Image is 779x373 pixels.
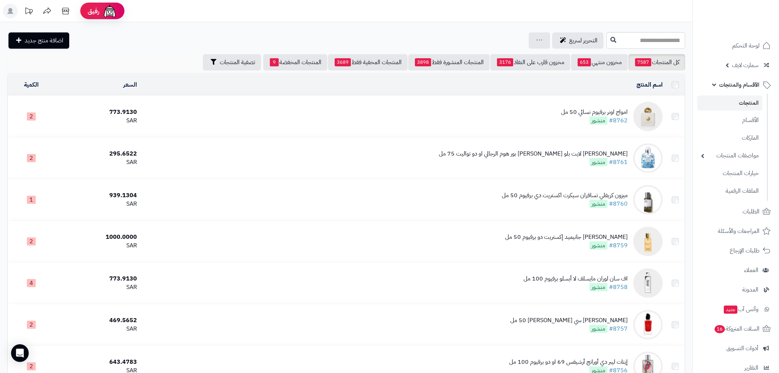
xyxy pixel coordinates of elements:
[505,233,628,241] div: [PERSON_NAME] جانيميد إكستريت دو برفيوم 50 مل
[715,325,725,333] span: 16
[58,241,137,250] div: SAR
[719,80,759,90] span: الأقسام والمنتجات
[27,279,36,287] span: 4
[415,58,431,66] span: 3898
[697,37,775,55] a: لوحة التحكم
[697,281,775,299] a: المدونة
[88,7,99,15] span: رفيق
[729,21,772,36] img: logo-2.png
[439,150,628,158] div: [PERSON_NAME] لايت بلو [PERSON_NAME] بور هوم الرجالي او دو تواليت 75 مل
[24,80,39,89] a: الكمية
[509,358,628,366] div: إيتات ليبر دي أورانج أرشيفس 69 او دو برفيوم 100 مل
[697,261,775,279] a: العملاء
[27,154,36,162] span: 2
[697,130,762,146] a: الماركات
[408,54,490,70] a: المنتجات المنشورة فقط3898
[58,191,137,200] div: 939.1304
[730,245,759,256] span: طلبات الإرجاع
[203,54,261,70] button: تصفية المنتجات
[697,222,775,240] a: المراجعات والأسئلة
[609,283,628,292] a: #8758
[718,226,759,236] span: المراجعات والأسئلة
[633,310,663,339] img: جورجيو أرماني سي باسيوني 50 مل
[8,32,69,49] a: اضافة منتج جديد
[732,41,759,51] span: لوحة التحكم
[27,362,36,370] span: 2
[335,58,351,66] span: 3689
[220,58,255,67] span: تصفية المنتجات
[589,325,607,333] span: منشور
[58,358,137,366] div: 643.4783
[502,191,628,200] div: ميزون كريفلي تسافران سيكرت اكستريت دي برفيوم 50 مل
[58,116,137,125] div: SAR
[744,363,758,373] span: التقارير
[123,80,137,89] a: السعر
[697,112,762,128] a: الأقسام
[58,200,137,208] div: SAR
[635,58,651,66] span: 7587
[58,325,137,333] div: SAR
[589,158,607,166] span: منشور
[571,54,628,70] a: مخزون منتهي653
[27,321,36,329] span: 2
[11,344,29,362] div: Open Intercom Messenger
[328,54,408,70] a: المنتجات المخفية فقط3689
[609,199,628,208] a: #8760
[490,54,570,70] a: مخزون قارب على النفاذ3176
[589,116,607,125] span: منشور
[58,283,137,292] div: SAR
[58,233,137,241] div: 1000.0000
[697,300,775,318] a: وآتس آبجديد
[628,54,685,70] a: كل المنتجات7587
[25,36,63,45] span: اضافة منتج جديد
[742,285,758,295] span: المدونة
[510,316,628,325] div: [PERSON_NAME] سي [PERSON_NAME] 50 مل
[102,4,117,18] img: ai-face.png
[589,200,607,208] span: منشور
[723,304,758,314] span: وآتس آب
[609,241,628,250] a: #8759
[732,60,758,70] span: سمارت لايف
[697,95,762,111] a: المنتجات
[58,150,137,158] div: 295.6522
[744,265,758,275] span: العملاء
[633,268,663,298] img: اف سان لوران مايسلف لا أبسلو برفيوم 100 مل
[724,306,737,314] span: جديد
[524,275,628,283] div: اف سان لوران مايسلف لا أبسلو برفيوم 100 مل
[609,324,628,333] a: #8757
[697,320,775,338] a: السلات المتروكة16
[561,108,628,116] div: امواج اونر برفيوم نسائي 50 مل
[569,36,598,45] span: التحرير لسريع
[609,158,628,167] a: #8761
[270,58,279,66] span: 9
[697,339,775,357] a: أدوات التسويق
[697,183,762,199] a: الملفات الرقمية
[589,241,607,250] span: منشور
[609,116,628,125] a: #8762
[552,32,603,49] a: التحرير لسريع
[697,242,775,259] a: طلبات الإرجاع
[497,58,513,66] span: 3176
[20,4,38,20] a: تحديثات المنصة
[58,275,137,283] div: 773.9130
[633,102,663,131] img: امواج اونر برفيوم نسائي 50 مل
[58,108,137,116] div: 773.9130
[589,283,607,291] span: منشور
[58,158,137,167] div: SAR
[58,316,137,325] div: 469.5652
[633,185,663,215] img: ميزون كريفلي تسافران سيكرت اكستريت دي برفيوم 50 مل
[27,112,36,121] span: 2
[578,58,591,66] span: 653
[263,54,327,70] a: المنتجات المخفضة9
[27,196,36,204] span: 1
[714,324,759,334] span: السلات المتروكة
[633,227,663,256] img: مارك أنطوان باروا جانيميد إكستريت دو برفيوم 50 مل
[726,343,758,353] span: أدوات التسويق
[27,237,36,245] span: 2
[697,165,762,181] a: خيارات المنتجات
[637,80,663,89] a: اسم المنتج
[743,206,759,217] span: الطلبات
[633,143,663,173] img: دولتشي غابانا لايت بلو سمر فايبس بور هوم الرجالي او دو تواليت 75 مل
[697,203,775,220] a: الطلبات
[697,148,762,164] a: مواصفات المنتجات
